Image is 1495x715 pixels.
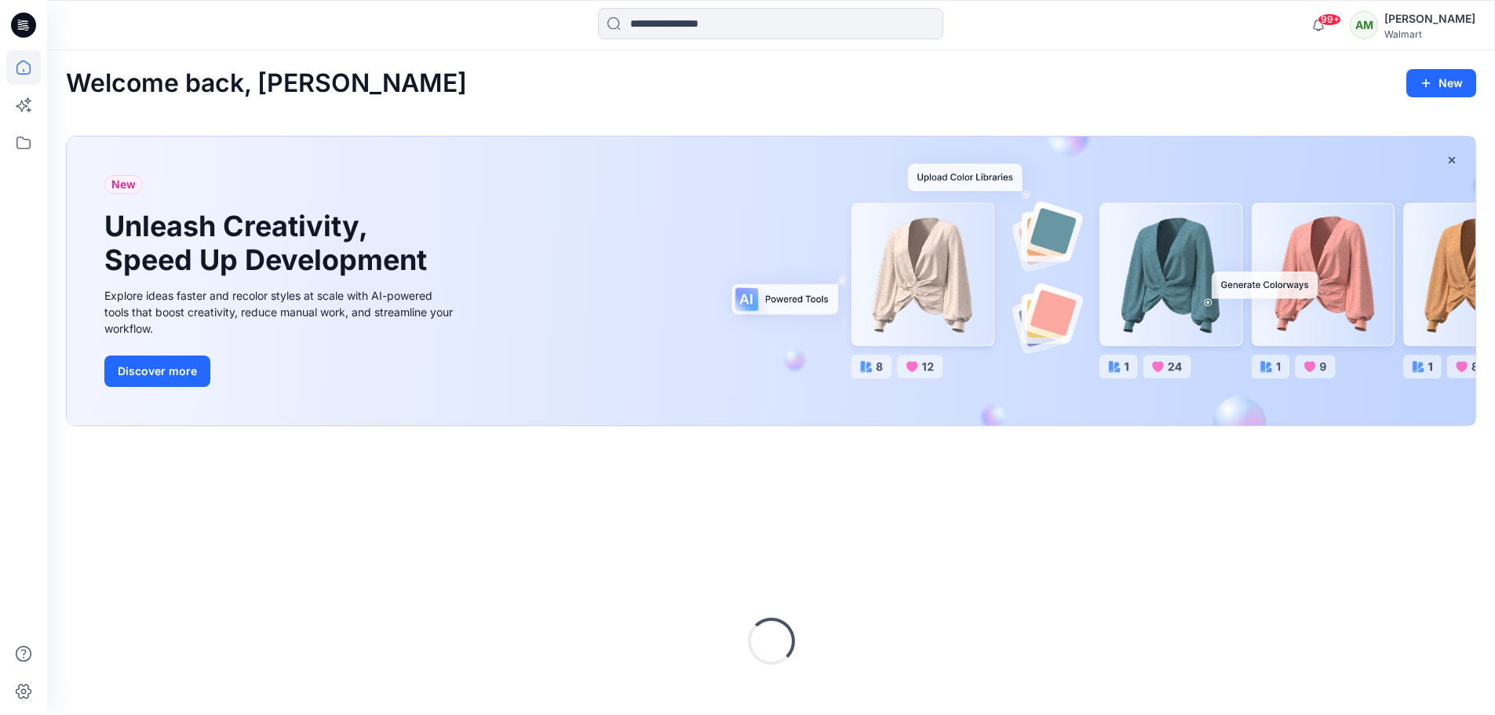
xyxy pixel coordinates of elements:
[1384,9,1475,28] div: [PERSON_NAME]
[104,356,210,387] button: Discover more
[1350,11,1378,39] div: AM
[104,287,458,337] div: Explore ideas faster and recolor styles at scale with AI-powered tools that boost creativity, red...
[66,69,467,98] h2: Welcome back, [PERSON_NAME]
[104,356,458,387] a: Discover more
[1318,13,1341,26] span: 99+
[111,175,136,194] span: New
[104,210,434,277] h1: Unleash Creativity, Speed Up Development
[1384,28,1475,40] div: Walmart
[1406,69,1476,97] button: New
